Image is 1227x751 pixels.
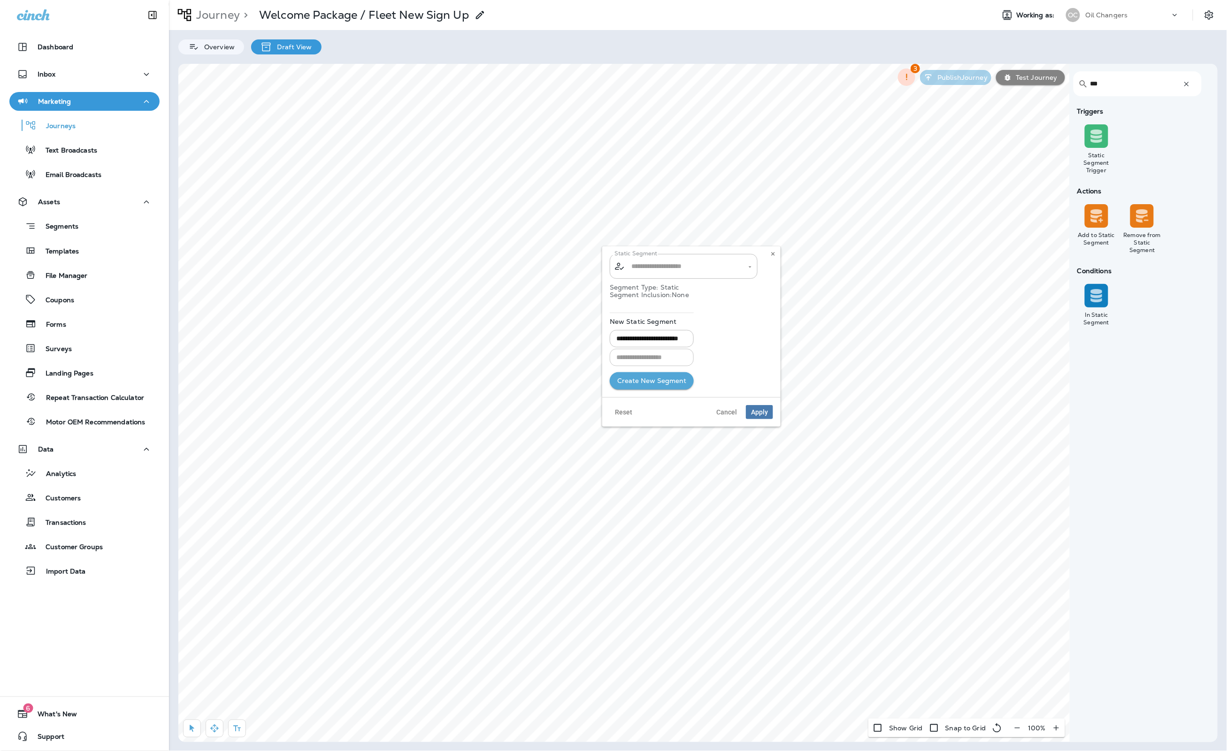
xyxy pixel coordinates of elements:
[746,263,754,271] button: Open
[746,405,773,419] button: Apply
[889,724,922,732] p: Show Grid
[38,98,71,105] p: Marketing
[9,561,160,581] button: Import Data
[38,70,55,78] p: Inbox
[37,394,144,403] p: Repeat Transaction Calculator
[716,409,737,415] span: Cancel
[9,412,160,431] button: Motor OEM Recommendations
[36,272,88,281] p: File Manager
[9,265,160,285] button: File Manager
[38,43,73,51] p: Dashboard
[1066,8,1080,22] div: OC
[36,369,93,378] p: Landing Pages
[36,296,74,305] p: Coupons
[36,171,101,180] p: Email Broadcasts
[9,290,160,309] button: Coupons
[9,192,160,211] button: Assets
[614,250,658,257] p: Static Segment
[9,488,160,507] button: Customers
[9,440,160,459] button: Data
[1012,74,1058,81] p: Test Journey
[1074,107,1211,115] div: Triggers
[139,6,166,24] button: Collapse Sidebar
[945,724,986,732] p: Snap to Grid
[9,363,160,383] button: Landing Pages
[37,122,76,131] p: Journeys
[610,284,773,291] p: Segment Type: Static
[751,409,768,415] span: Apply
[37,321,66,330] p: Forms
[199,43,235,51] p: Overview
[36,222,78,232] p: Segments
[9,241,160,261] button: Templates
[9,463,160,483] button: Analytics
[38,198,60,206] p: Assets
[9,164,160,184] button: Email Broadcasts
[610,318,694,325] p: New Static Segment
[36,146,97,155] p: Text Broadcasts
[272,43,312,51] p: Draft View
[9,338,160,358] button: Surveys
[36,345,72,354] p: Surveys
[240,8,248,22] p: >
[711,405,742,419] button: Cancel
[37,567,86,576] p: Import Data
[36,519,86,528] p: Transactions
[192,8,240,22] p: Journey
[911,64,920,73] span: 3
[9,216,160,236] button: Segments
[1086,11,1128,19] p: Oil Changers
[1201,7,1218,23] button: Settings
[28,710,77,721] span: What's New
[9,38,160,56] button: Dashboard
[9,536,160,556] button: Customer Groups
[610,372,694,390] button: Create New Segment
[9,705,160,723] button: 6What's New
[37,418,146,427] p: Motor OEM Recommendations
[1028,724,1046,732] p: 100 %
[1074,267,1211,275] div: Conditions
[36,247,79,256] p: Templates
[9,727,160,746] button: Support
[37,470,76,479] p: Analytics
[9,512,160,532] button: Transactions
[9,140,160,160] button: Text Broadcasts
[996,70,1065,85] button: Test Journey
[610,291,773,299] p: Segment Inclusion: None
[36,543,103,552] p: Customer Groups
[9,92,160,111] button: Marketing
[1075,152,1118,174] div: Static Segment Trigger
[259,8,469,22] p: Welcome Package / Fleet New Sign Up
[23,704,33,713] span: 6
[1075,311,1118,326] div: In Static Segment
[1075,231,1118,246] div: Add to Static Segment
[9,65,160,84] button: Inbox
[28,733,64,744] span: Support
[9,115,160,135] button: Journeys
[610,405,637,419] button: Reset
[38,445,54,453] p: Data
[1121,231,1164,254] div: Remove from Static Segment
[1017,11,1057,19] span: Working as:
[36,494,81,503] p: Customers
[9,387,160,407] button: Repeat Transaction Calculator
[9,314,160,334] button: Forms
[1074,187,1211,195] div: Actions
[615,409,632,415] span: Reset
